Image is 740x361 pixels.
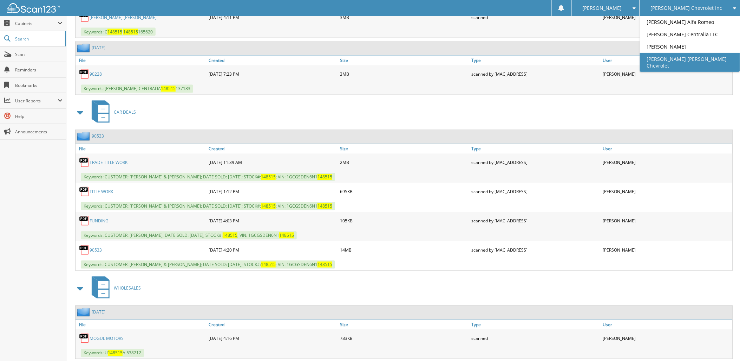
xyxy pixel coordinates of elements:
span: 148515 [317,203,332,209]
a: Created [207,144,338,154]
img: folder2.png [77,132,92,141]
div: [PERSON_NAME] [601,214,733,228]
span: 148515 [317,262,332,268]
img: PDF.png [79,333,90,344]
span: 148515 [261,262,276,268]
a: [DATE] [92,45,105,51]
span: Keywords: CUSTOMER: [PERSON_NAME] & [PERSON_NAME]; DATE SOLD: [DATE]; STOCK#: ; VIN: 1GCGSDEN6N1 [81,202,335,210]
span: Reminders [15,67,63,73]
div: [DATE] 4:16 PM [207,331,338,346]
div: 105KB [338,214,470,228]
span: Keywords: [PERSON_NAME] CENTRALIA 137183 [81,85,193,93]
span: Keywords: C 165620 [81,28,156,36]
div: 2MB [338,156,470,170]
span: 148515 [108,350,123,356]
a: MOGUL MOTORS [90,336,124,342]
a: [PERSON_NAME] [640,40,740,53]
span: 148515 [161,86,176,92]
a: User [601,320,733,330]
div: 695KB [338,185,470,199]
img: PDF.png [79,245,90,255]
a: [PERSON_NAME] Centralia LLC [640,28,740,40]
span: 148515 [261,174,276,180]
a: Size [338,56,470,65]
a: File [76,320,207,330]
div: [DATE] 11:39 AM [207,156,338,170]
a: 90228 [90,71,102,77]
a: [PERSON_NAME] [PERSON_NAME] [90,14,157,20]
img: PDF.png [79,69,90,80]
div: [DATE] 4:03 PM [207,214,338,228]
div: scanned by [MAC_ADDRESS] [470,67,601,81]
div: [PERSON_NAME] [601,10,733,24]
a: 90533 [92,133,104,139]
span: WHOLESALES [114,285,141,291]
div: [PERSON_NAME] [601,156,733,170]
iframe: Chat Widget [705,327,740,361]
span: 148515 [123,29,138,35]
span: Help [15,113,63,119]
a: File [76,144,207,154]
img: scan123-logo-white.svg [7,3,60,13]
a: Created [207,320,338,330]
a: [DATE] [92,309,105,315]
a: FUNDING [90,218,109,224]
div: [DATE] 1:12 PM [207,185,338,199]
div: 3MB [338,10,470,24]
span: 148515 [107,29,122,35]
div: 783KB [338,331,470,346]
div: scanned by [MAC_ADDRESS] [470,156,601,170]
span: Scan [15,51,63,57]
a: Type [470,144,601,154]
span: 148515 [261,203,276,209]
div: [DATE] 7:23 PM [207,67,338,81]
div: 14MB [338,243,470,257]
img: PDF.png [79,12,90,23]
span: 148515 [223,233,237,239]
img: PDF.png [79,157,90,168]
div: [PERSON_NAME] [601,185,733,199]
div: scanned [470,10,601,24]
a: WHOLESALES [87,274,141,302]
a: Type [470,320,601,330]
div: [PERSON_NAME] [601,331,733,346]
img: PDF.png [79,186,90,197]
span: Keywords: CUSTOMER: [PERSON_NAME]; DATE SOLD: [DATE]; STOCK#: ; VIN: 1GCGSDEN6N1 [81,232,297,240]
div: [PERSON_NAME] [601,67,733,81]
a: Created [207,56,338,65]
span: Keywords: CUSTOMER: [PERSON_NAME] & [PERSON_NAME]; DATE SOLD: [DATE]; STOCK#: ; VIN: 1GCGSDEN6N1 [81,261,335,269]
span: Cabinets [15,20,58,26]
a: TRADE TITLE WORK [90,160,127,166]
span: Announcements [15,129,63,135]
span: Search [15,36,61,42]
a: Size [338,144,470,154]
a: User [601,56,733,65]
span: CAR DEALS [114,109,136,115]
img: PDF.png [79,216,90,226]
a: [PERSON_NAME] Alfa Romeo [640,16,740,28]
a: [PERSON_NAME] [PERSON_NAME] Chevrolet [640,53,740,72]
a: CAR DEALS [87,99,136,126]
a: File [76,56,207,65]
a: 90533 [90,247,102,253]
div: scanned by [MAC_ADDRESS] [470,185,601,199]
span: User Reports [15,98,58,104]
span: 148515 [279,233,294,239]
div: scanned by [MAC_ADDRESS] [470,214,601,228]
div: [PERSON_NAME] [601,243,733,257]
span: Bookmarks [15,82,63,88]
a: Size [338,320,470,330]
img: folder2.png [77,44,92,52]
img: folder2.png [77,308,92,317]
a: User [601,144,733,154]
span: [PERSON_NAME] Chevrolet Inc [651,6,722,10]
span: Keywords: CUSTOMER: [PERSON_NAME] & [PERSON_NAME]; DATE SOLD: [DATE]; STOCK#: ; VIN: 1GCGSDEN6N1 [81,173,335,181]
div: [DATE] 4:11 PM [207,10,338,24]
span: 148515 [317,174,332,180]
span: [PERSON_NAME] [583,6,622,10]
div: scanned [470,331,601,346]
a: TITLE WORK [90,189,113,195]
span: Keywords: U A 538212 [81,349,144,357]
div: scanned by [MAC_ADDRESS] [470,243,601,257]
